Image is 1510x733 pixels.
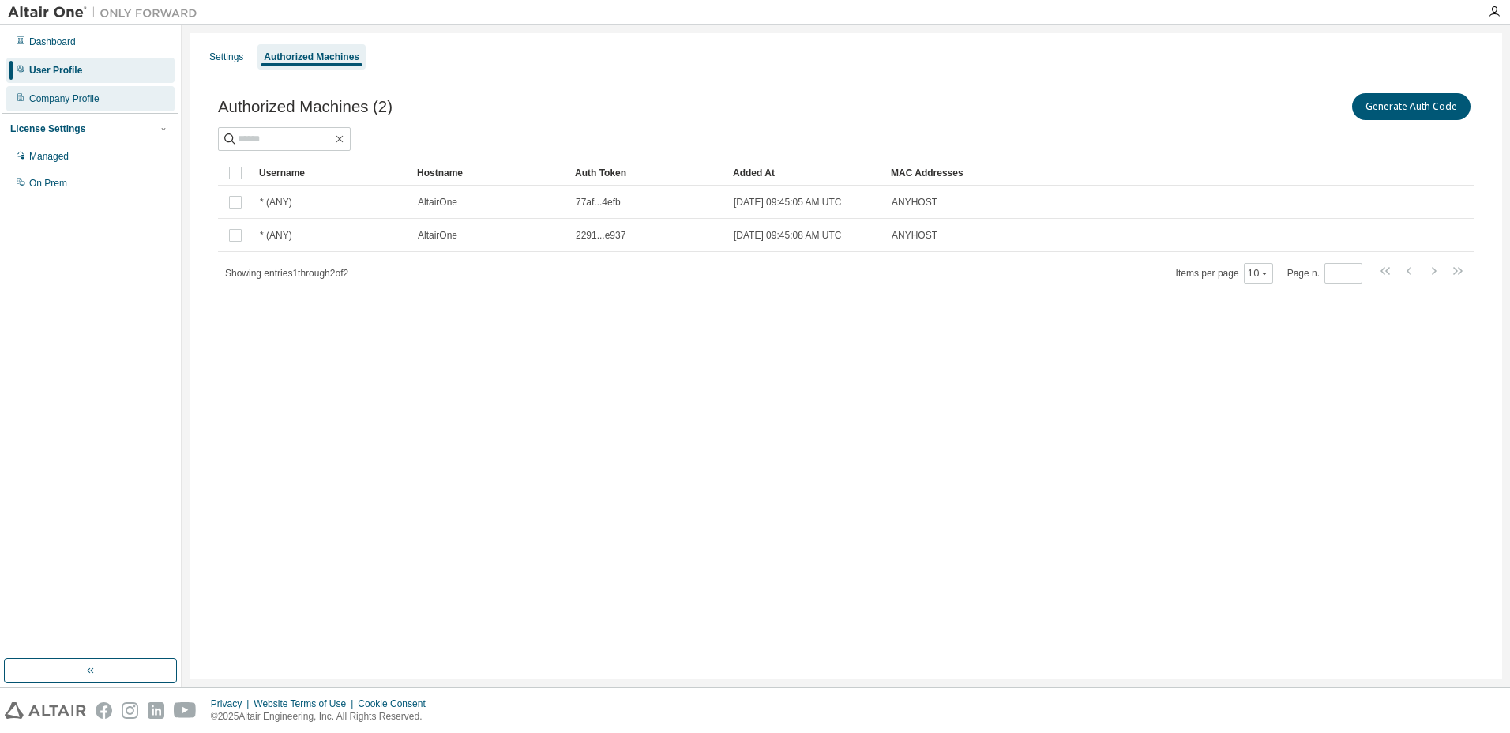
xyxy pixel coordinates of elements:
[892,229,937,242] span: ANYHOST
[734,196,842,209] span: [DATE] 09:45:05 AM UTC
[211,697,254,710] div: Privacy
[10,122,85,135] div: License Settings
[259,160,404,186] div: Username
[418,196,457,209] span: AltairOne
[29,177,67,190] div: On Prem
[148,702,164,719] img: linkedin.svg
[96,702,112,719] img: facebook.svg
[576,196,621,209] span: 77af...4efb
[211,710,435,724] p: © 2025 Altair Engineering, Inc. All Rights Reserved.
[264,51,359,63] div: Authorized Machines
[5,702,86,719] img: altair_logo.svg
[29,150,69,163] div: Managed
[575,160,720,186] div: Auth Token
[260,196,292,209] span: * (ANY)
[260,229,292,242] span: * (ANY)
[576,229,625,242] span: 2291...e937
[8,5,205,21] img: Altair One
[418,229,457,242] span: AltairOne
[1248,267,1269,280] button: 10
[174,702,197,719] img: youtube.svg
[1176,263,1273,284] span: Items per page
[891,160,1308,186] div: MAC Addresses
[254,697,358,710] div: Website Terms of Use
[417,160,562,186] div: Hostname
[29,36,76,48] div: Dashboard
[1287,263,1362,284] span: Page n.
[29,64,82,77] div: User Profile
[122,702,138,719] img: instagram.svg
[29,92,100,105] div: Company Profile
[209,51,243,63] div: Settings
[892,196,937,209] span: ANYHOST
[733,160,878,186] div: Added At
[734,229,842,242] span: [DATE] 09:45:08 AM UTC
[218,98,393,116] span: Authorized Machines (2)
[1352,93,1471,120] button: Generate Auth Code
[358,697,434,710] div: Cookie Consent
[225,268,348,279] span: Showing entries 1 through 2 of 2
